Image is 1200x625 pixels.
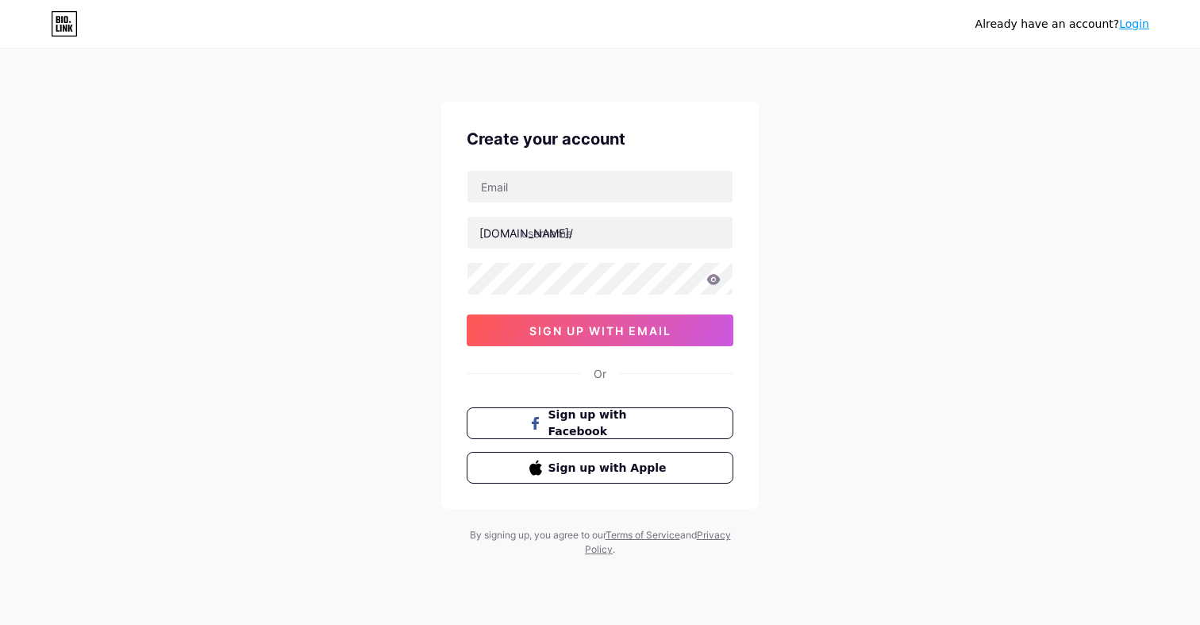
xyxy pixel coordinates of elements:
[606,529,680,541] a: Terms of Service
[467,127,733,151] div: Create your account
[594,365,606,382] div: Or
[479,225,573,241] div: [DOMAIN_NAME]/
[467,217,733,249] input: username
[548,460,671,476] span: Sign up with Apple
[467,407,733,439] button: Sign up with Facebook
[467,314,733,346] button: sign up with email
[465,528,735,557] div: By signing up, you agree to our and .
[529,324,671,338] span: sign up with email
[975,16,1149,33] div: Already have an account?
[467,171,733,203] input: Email
[1119,17,1149,30] a: Login
[467,452,733,484] button: Sign up with Apple
[548,407,671,440] span: Sign up with Facebook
